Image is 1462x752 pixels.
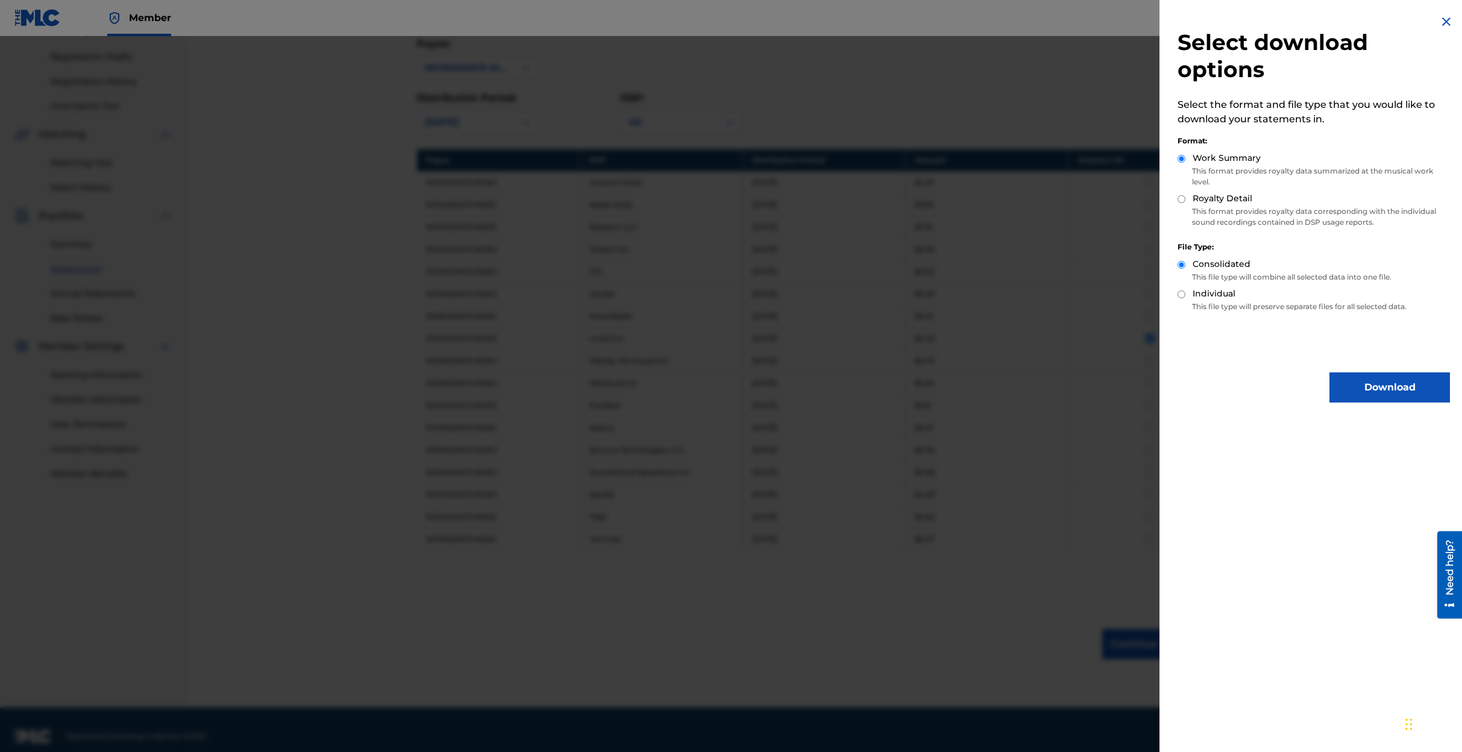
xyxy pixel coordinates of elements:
label: Work Summary [1193,152,1261,164]
label: Consolidated [1193,258,1250,271]
iframe: Resource Center [1428,531,1462,619]
img: MLC Logo [14,9,61,27]
div: Need help? [13,8,30,64]
span: Member [129,11,171,25]
label: Individual [1193,287,1235,300]
label: Royalty Detail [1193,192,1252,205]
iframe: Chat Widget [1402,694,1462,752]
img: Top Rightsholder [107,11,122,25]
div: Drag [1405,706,1413,742]
h2: Select download options [1178,29,1450,83]
p: This format provides royalty data summarized at the musical work level. [1178,166,1450,187]
p: This file type will preserve separate files for all selected data. [1178,301,1450,312]
p: This file type will combine all selected data into one file. [1178,272,1450,283]
button: Download [1329,372,1450,403]
p: Select the format and file type that you would like to download your statements in. [1178,98,1450,127]
div: Format: [1178,136,1450,146]
p: This format provides royalty data corresponding with the individual sound recordings contained in... [1178,206,1450,228]
div: File Type: [1178,242,1450,252]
